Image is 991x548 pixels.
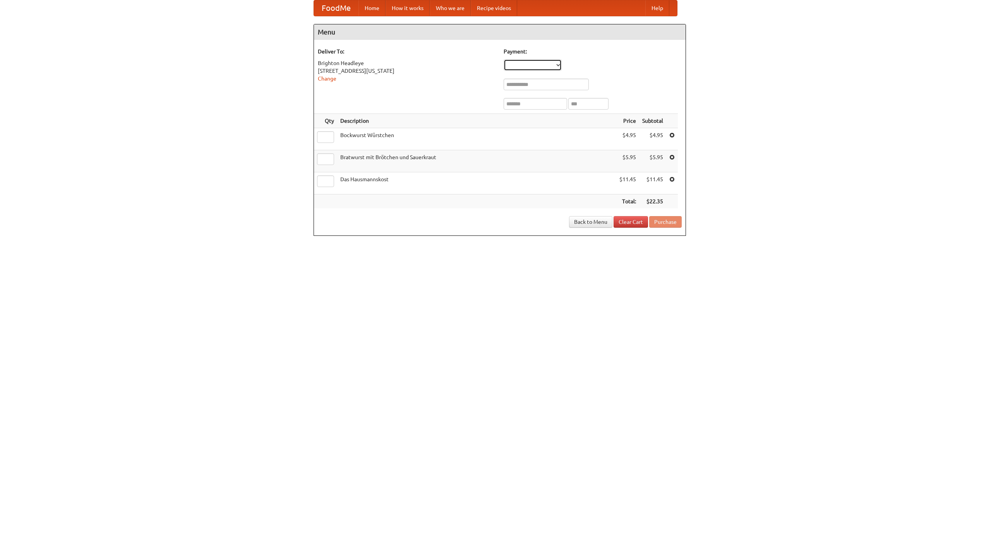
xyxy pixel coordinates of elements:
[616,128,639,150] td: $4.95
[358,0,386,16] a: Home
[430,0,471,16] a: Who we are
[569,216,612,228] a: Back to Menu
[386,0,430,16] a: How it works
[614,216,648,228] a: Clear Cart
[616,172,639,194] td: $11.45
[337,128,616,150] td: Bockwurst Würstchen
[337,172,616,194] td: Das Hausmannskost
[645,0,669,16] a: Help
[649,216,682,228] button: Purchase
[639,128,666,150] td: $4.95
[337,114,616,128] th: Description
[337,150,616,172] td: Bratwurst mit Brötchen und Sauerkraut
[314,0,358,16] a: FoodMe
[314,114,337,128] th: Qty
[471,0,517,16] a: Recipe videos
[639,114,666,128] th: Subtotal
[639,150,666,172] td: $5.95
[616,194,639,209] th: Total:
[639,194,666,209] th: $22.35
[616,114,639,128] th: Price
[318,59,496,67] div: Brighton Headleye
[318,48,496,55] h5: Deliver To:
[504,48,682,55] h5: Payment:
[314,24,686,40] h4: Menu
[318,67,496,75] div: [STREET_ADDRESS][US_STATE]
[318,76,336,82] a: Change
[639,172,666,194] td: $11.45
[616,150,639,172] td: $5.95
